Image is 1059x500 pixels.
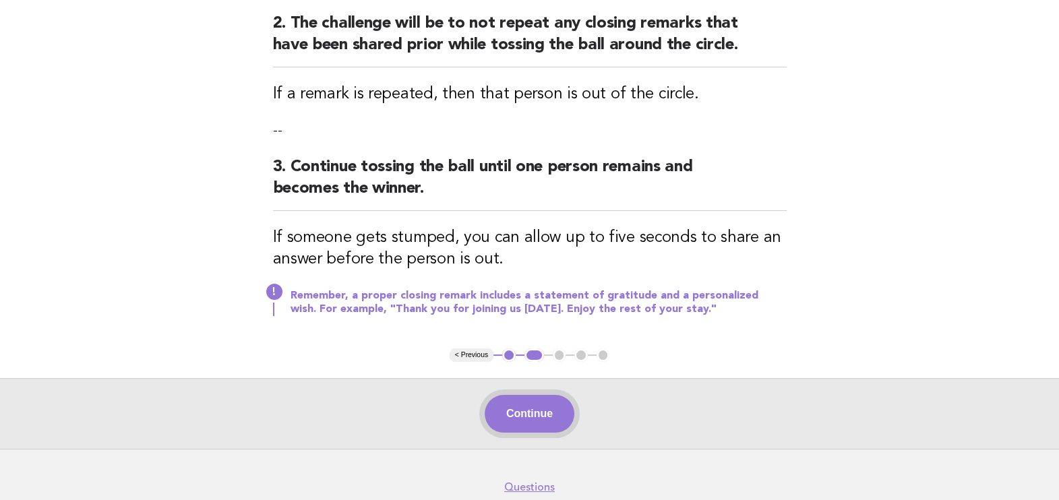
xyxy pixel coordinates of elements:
button: < Previous [450,348,493,362]
button: 2 [524,348,544,362]
button: 1 [502,348,516,362]
button: Continue [485,395,574,433]
h2: 3. Continue tossing the ball until one person remains and becomes the winner. [273,156,787,211]
h2: 2. The challenge will be to not repeat any closing remarks that have been shared prior while toss... [273,13,787,67]
a: Questions [504,480,555,494]
h3: If someone gets stumped, you can allow up to five seconds to share an answer before the person is... [273,227,787,270]
p: -- [273,121,787,140]
h3: If a remark is repeated, then that person is out of the circle. [273,84,787,105]
p: Remember, a proper closing remark includes a statement of gratitude and a personalized wish. For ... [291,289,787,316]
